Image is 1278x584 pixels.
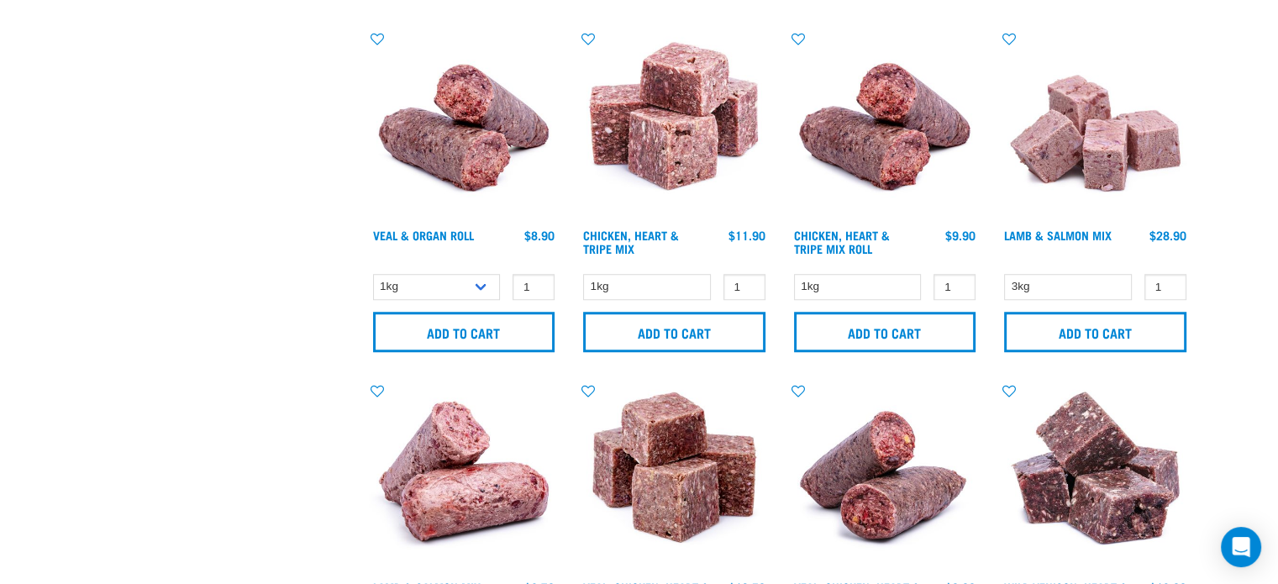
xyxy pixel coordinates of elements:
[794,232,890,251] a: Chicken, Heart & Tripe Mix Roll
[790,382,981,573] img: 1263 Chicken Organ Roll 02
[1144,274,1186,300] input: 1
[369,382,560,573] img: 1261 Lamb Salmon Roll 01
[728,229,765,242] div: $11.90
[1004,232,1112,238] a: Lamb & Salmon Mix
[723,274,765,300] input: 1
[579,382,770,573] img: Veal Chicken Heart Tripe Mix 01
[945,229,976,242] div: $9.90
[1000,382,1191,573] img: 1171 Venison Heart Tripe Mix 01
[373,312,555,352] input: Add to cart
[1221,527,1261,567] div: Open Intercom Messenger
[583,232,679,251] a: Chicken, Heart & Tripe Mix
[579,29,770,220] img: 1062 Chicken Heart Tripe Mix 01
[934,274,976,300] input: 1
[583,312,765,352] input: Add to cart
[794,312,976,352] input: Add to cart
[1004,312,1186,352] input: Add to cart
[790,29,981,220] img: Chicken Heart Tripe Roll 01
[369,29,560,220] img: Veal Organ Mix Roll 01
[513,274,555,300] input: 1
[373,232,474,238] a: Veal & Organ Roll
[524,229,555,242] div: $8.90
[1000,29,1191,220] img: 1029 Lamb Salmon Mix 01
[1149,229,1186,242] div: $28.90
